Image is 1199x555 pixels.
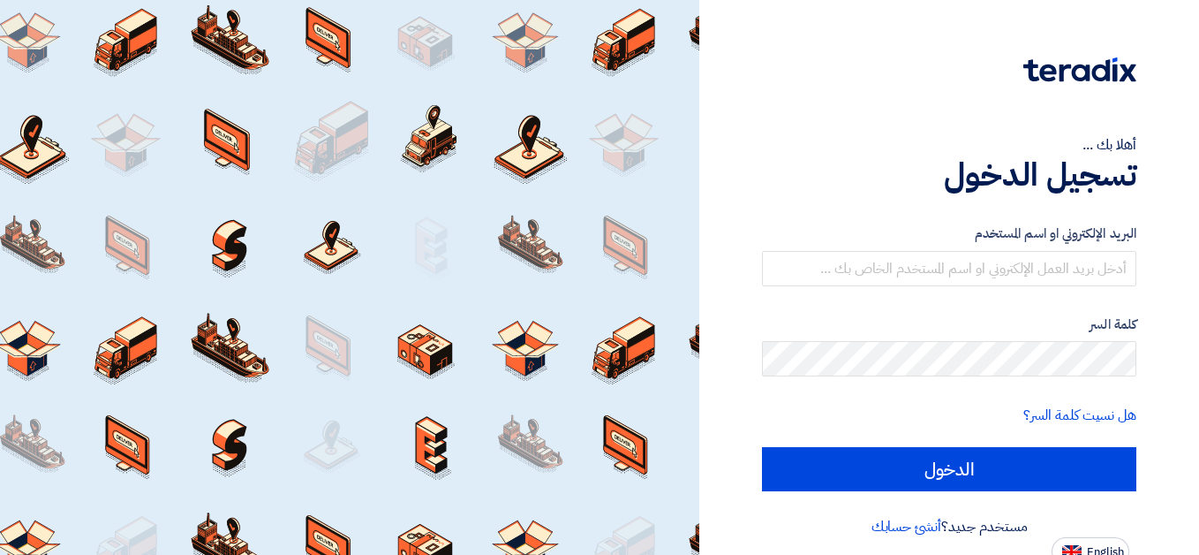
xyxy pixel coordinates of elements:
[762,251,1136,286] input: أدخل بريد العمل الإلكتروني او اسم المستخدم الخاص بك ...
[762,516,1136,537] div: مستخدم جديد؟
[1023,57,1136,82] img: Teradix logo
[762,315,1136,335] label: كلمة السر
[762,134,1136,156] div: أهلا بك ...
[762,224,1136,244] label: البريد الإلكتروني او اسم المستخدم
[762,447,1136,491] input: الدخول
[871,516,941,537] a: أنشئ حسابك
[762,156,1136,194] h1: تسجيل الدخول
[1023,405,1136,426] a: هل نسيت كلمة السر؟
